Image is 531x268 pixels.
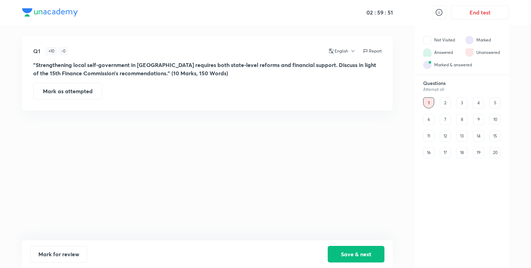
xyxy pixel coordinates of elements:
[423,87,501,92] div: Attempt all
[423,97,434,108] div: 1
[490,147,501,158] div: 20
[476,49,500,56] div: Unanswered
[369,48,382,54] p: Report
[465,36,474,44] img: attempt state
[456,147,467,158] div: 18
[30,246,87,262] button: Mark for review
[46,47,57,55] div: + 10
[476,37,491,43] div: Marked
[423,147,434,158] div: 16
[423,48,431,57] img: attempt state
[451,6,509,19] button: End test
[326,48,356,54] button: English
[473,131,484,142] div: 14
[456,131,467,142] div: 13
[366,9,376,16] h5: 02 :
[423,114,434,125] div: 6
[456,97,467,108] div: 3
[33,47,40,55] h5: Q1
[473,114,484,125] div: 9
[456,114,467,125] div: 8
[33,61,376,77] strong: "Strengthening local self-government in [GEOGRAPHIC_DATA] requires both state-level reforms and f...
[490,97,501,108] div: 5
[440,131,451,142] div: 12
[490,114,501,125] div: 10
[423,80,501,86] h6: Questions
[440,97,451,108] div: 2
[423,131,434,142] div: 11
[328,246,384,262] button: Save & next
[423,36,431,44] img: attempt state
[465,48,474,57] img: attempt state
[434,62,472,68] div: Marked & answered
[423,61,431,69] img: attempt state
[490,131,501,142] div: 15
[434,49,453,56] div: Answered
[440,114,451,125] div: 7
[376,9,386,16] h5: 59 :
[473,147,484,158] div: 19
[33,83,102,99] button: Mark as attempted
[58,47,68,55] div: - 0
[434,37,455,43] div: Not Visited
[386,9,393,16] h5: 51
[473,97,484,108] div: 4
[440,147,451,158] div: 17
[363,48,368,54] img: report icon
